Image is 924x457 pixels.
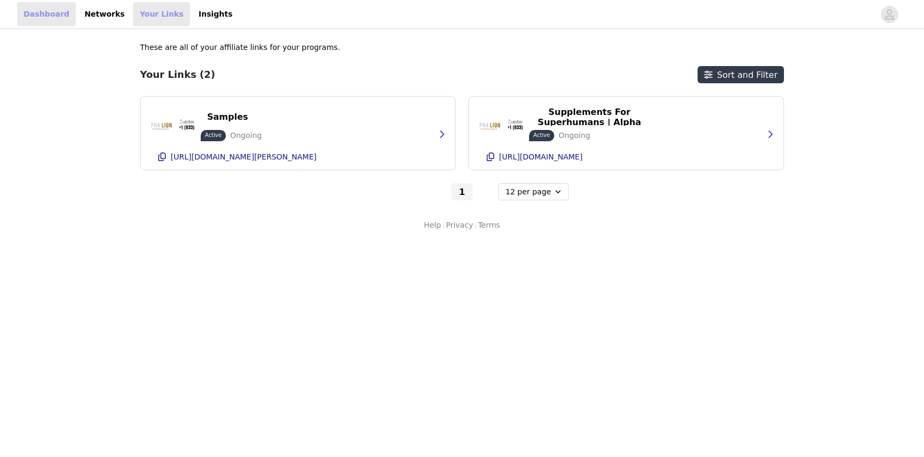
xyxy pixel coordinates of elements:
p: Ongoing [230,130,262,141]
p: [URL][DOMAIN_NAME][PERSON_NAME] [171,153,317,161]
button: Go To Page 1 [451,183,473,200]
h3: Your Links (2) [140,69,215,81]
a: Your Links [133,2,190,26]
p: Active [533,131,550,139]
p: Samples [207,112,248,122]
p: These are all of your affiliate links for your programs. [140,42,340,53]
p: [URL][DOMAIN_NAME] [499,153,583,161]
img: High Performance Supplements For Superhumans | Alpha Lion [480,103,523,146]
a: Insights [192,2,239,26]
a: Terms [478,220,500,231]
a: Help [424,220,441,231]
button: Go to next page [475,183,496,200]
p: Ongoing [559,130,590,141]
button: High Performance Supplements For Superhumans | Alpha Lion [529,108,650,126]
a: Networks [78,2,131,26]
div: avatar [884,6,894,23]
p: Active [205,131,222,139]
button: [URL][DOMAIN_NAME][PERSON_NAME] [151,148,444,165]
p: High Performance Supplements For Superhumans | Alpha Lion [536,97,643,137]
button: Go to previous page [428,183,449,200]
button: Sort and Filter [698,66,784,83]
button: [URL][DOMAIN_NAME] [480,148,773,165]
button: Samples [201,108,254,126]
a: Dashboard [17,2,76,26]
a: Privacy [446,220,473,231]
img: Samples [151,103,194,146]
